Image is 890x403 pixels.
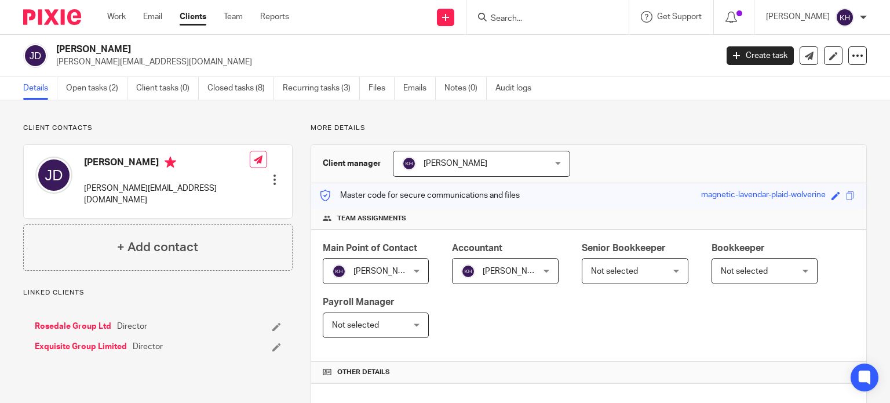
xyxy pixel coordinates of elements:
a: Rosedale Group Ltd [35,321,111,332]
a: Client tasks (0) [136,77,199,100]
h4: [PERSON_NAME] [84,157,250,171]
span: Senior Bookkeeper [582,244,666,253]
div: magnetic-lavendar-plaid-wolverine [701,189,826,202]
span: Main Point of Contact [323,244,417,253]
a: Audit logs [495,77,540,100]
a: Recurring tasks (3) [283,77,360,100]
span: Get Support [657,13,702,21]
span: [PERSON_NAME] [483,267,546,275]
a: Create task [727,46,794,65]
i: Primary [165,157,176,168]
span: Team assignments [337,214,406,223]
p: Master code for secure communications and files [320,190,520,201]
a: Exquisite Group Limited [35,341,127,353]
span: Bookkeeper [712,244,765,253]
p: [PERSON_NAME][EMAIL_ADDRESS][DOMAIN_NAME] [84,183,250,206]
img: svg%3E [836,8,854,27]
span: Director [133,341,163,353]
a: Open tasks (2) [66,77,127,100]
span: [PERSON_NAME] [424,159,487,168]
span: Other details [337,368,390,377]
h2: [PERSON_NAME] [56,43,579,56]
h3: Client manager [323,158,381,169]
img: svg%3E [35,157,72,194]
img: svg%3E [461,264,475,278]
span: [PERSON_NAME] [353,267,417,275]
a: Closed tasks (8) [207,77,274,100]
h4: + Add contact [117,238,198,256]
a: Notes (0) [444,77,487,100]
span: Not selected [591,267,638,275]
a: Reports [260,11,289,23]
a: Team [224,11,243,23]
span: Payroll Manager [323,297,395,307]
a: Email [143,11,162,23]
p: [PERSON_NAME] [766,11,830,23]
a: Files [369,77,395,100]
span: Not selected [721,267,768,275]
a: Clients [180,11,206,23]
a: Emails [403,77,436,100]
p: Client contacts [23,124,293,133]
img: svg%3E [332,264,346,278]
img: svg%3E [23,43,48,68]
p: More details [311,124,867,133]
input: Search [490,14,594,24]
span: Not selected [332,321,379,329]
p: Linked clients [23,288,293,297]
img: svg%3E [402,157,416,170]
span: Accountant [452,244,502,253]
span: Director [117,321,147,332]
a: Details [23,77,57,100]
img: Pixie [23,9,81,25]
p: [PERSON_NAME][EMAIL_ADDRESS][DOMAIN_NAME] [56,56,709,68]
a: Work [107,11,126,23]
